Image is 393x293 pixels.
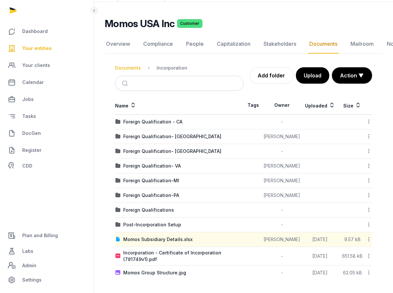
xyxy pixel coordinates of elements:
a: Labs [5,243,89,259]
span: Dashboard [22,27,48,35]
th: Tags [244,96,263,115]
div: Incorporation - Certificate of Incorporation (781749v1).pdf [123,250,243,263]
a: Tasks [5,108,89,124]
a: Compliance [142,35,174,54]
span: Admin [22,262,36,269]
div: Documents [115,65,141,71]
span: Customer [177,19,202,28]
img: folder.svg [115,222,121,227]
th: Size [339,96,366,115]
a: Documents [308,35,339,54]
span: [DATE] [312,270,328,275]
div: Foreign Qualification-MI [123,177,179,184]
td: - [263,144,301,159]
td: [PERSON_NAME] [263,129,301,144]
span: Calendar [22,78,44,86]
td: [PERSON_NAME] [263,159,301,173]
span: [DATE] [312,253,328,259]
td: 651.58 kB [339,247,366,266]
a: Your clients [5,57,89,73]
img: image.svg [115,270,121,275]
a: Capitalization [215,35,252,54]
td: [PERSON_NAME] [263,188,301,203]
img: folder.svg [115,134,121,139]
div: Foreign Qualification- [GEOGRAPHIC_DATA] [123,133,221,140]
td: 9.57 kB [339,232,366,247]
button: Upload [296,67,329,84]
div: Momos Subsidiary Details.xlsx [123,236,193,243]
div: Post-Incorporation Setup [123,221,181,228]
span: [DATE] [312,236,328,242]
div: Foreign Qualification - CA [123,119,182,125]
button: Submit [118,76,133,90]
a: Stakeholders [262,35,298,54]
a: Calendar [5,74,89,90]
td: - [263,203,301,218]
a: DocGen [5,125,89,141]
a: Dashboard [5,24,89,39]
nav: Breadcrumb [115,60,244,76]
img: folder.svg [115,178,121,183]
a: Admin [5,259,89,272]
span: Labs [22,247,33,255]
img: folder.svg [115,163,121,169]
td: [PERSON_NAME] [263,232,301,247]
a: Your entities [5,41,89,56]
img: folder.svg [115,193,121,198]
span: Tasks [22,112,36,120]
img: folder.svg [115,207,121,213]
a: Jobs [5,91,89,107]
a: Overview [105,35,131,54]
td: [PERSON_NAME] [263,173,301,188]
th: Name [115,96,244,115]
th: Uploaded [301,96,339,115]
img: folder.svg [115,149,121,154]
a: Add folder [249,67,293,84]
a: Plan and Billing [5,228,89,243]
a: CDD [5,159,89,172]
div: Incorporation [157,65,187,71]
div: Foreign Qualification- [GEOGRAPHIC_DATA] [123,148,221,155]
span: CDD [22,162,32,170]
a: People [185,35,205,54]
span: Jobs [22,95,34,103]
img: pdf.svg [115,253,121,259]
th: Owner [263,96,301,115]
span: Your entities [22,44,52,52]
a: Register [5,142,89,158]
nav: Tabs [105,35,383,54]
span: Settings [22,276,42,284]
div: Foreign Qualifications [123,207,174,213]
td: 62.05 kB [339,266,366,280]
td: - [263,115,301,129]
div: Foreign Qualification-PA [123,192,179,199]
h2: Momos USA Inc [105,18,175,29]
span: Register [22,146,42,154]
td: - [263,218,301,232]
div: Momos Group Structure.jpg [123,269,186,276]
a: Mailroom [349,35,375,54]
span: DocGen [22,129,41,137]
img: folder.svg [115,119,121,124]
div: Foreign Qualification- VA [123,163,181,169]
span: Your clients [22,61,50,69]
img: document.svg [115,237,121,242]
td: - [263,266,301,280]
button: Action ▼ [332,68,372,83]
td: - [263,247,301,266]
a: Settings [5,272,89,288]
span: Plan and Billing [22,232,58,239]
